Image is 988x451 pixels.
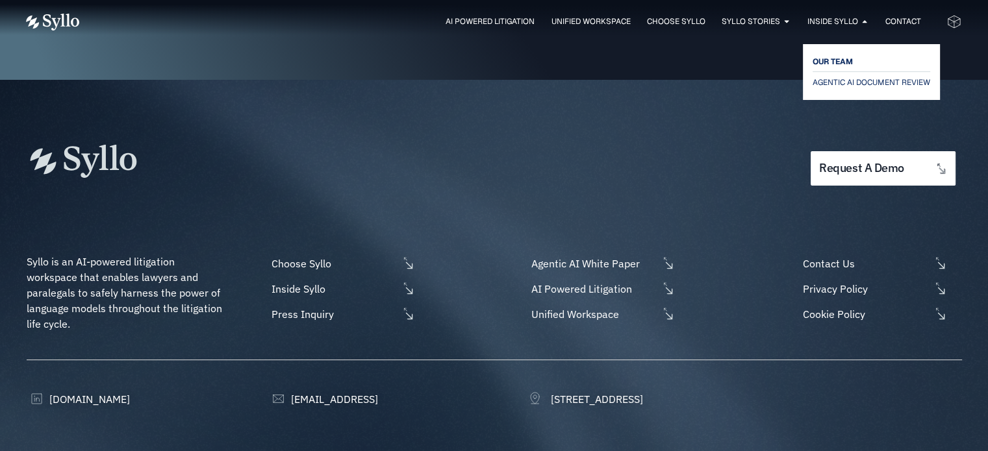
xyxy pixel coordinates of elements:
[528,256,658,271] span: Agentic AI White Paper
[528,391,643,407] a: [STREET_ADDRESS]
[548,391,643,407] span: [STREET_ADDRESS]
[105,16,920,28] div: Menu Toggle
[813,54,930,69] a: OUR TEAM
[813,75,930,90] a: AGENTIC AI DOCUMENT REVIEW
[46,391,130,407] span: [DOMAIN_NAME]
[268,256,415,271] a: Choose Syllo
[528,281,658,297] span: AI Powered Litigation
[800,256,930,271] span: Contact Us
[885,16,920,27] a: Contact
[27,255,225,330] span: Syllo is an AI-powered litigation workspace that enables lawyers and paralegals to safely harness...
[807,16,857,27] a: Inside Syllo
[268,281,398,297] span: Inside Syllo
[528,281,675,297] a: AI Powered Litigation
[800,306,930,322] span: Cookie Policy
[268,306,398,322] span: Press Inquiry
[26,14,79,30] img: Vector
[528,306,658,322] span: Unified Workspace
[646,16,705,27] a: Choose Syllo
[268,306,415,322] a: Press Inquiry
[105,16,920,28] nav: Menu
[721,16,779,27] a: Syllo Stories
[800,306,961,322] a: Cookie Policy
[446,16,535,27] a: AI Powered Litigation
[268,391,378,407] a: [EMAIL_ADDRESS]
[813,54,853,69] span: OUR TEAM
[811,151,955,186] a: request a demo
[268,256,398,271] span: Choose Syllo
[800,281,930,297] span: Privacy Policy
[268,281,415,297] a: Inside Syllo
[528,306,675,322] a: Unified Workspace
[528,256,675,271] a: Agentic AI White Paper
[800,256,961,271] a: Contact Us
[819,162,904,175] span: request a demo
[551,16,630,27] a: Unified Workspace
[800,281,961,297] a: Privacy Policy
[288,391,378,407] span: [EMAIL_ADDRESS]
[27,391,130,407] a: [DOMAIN_NAME]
